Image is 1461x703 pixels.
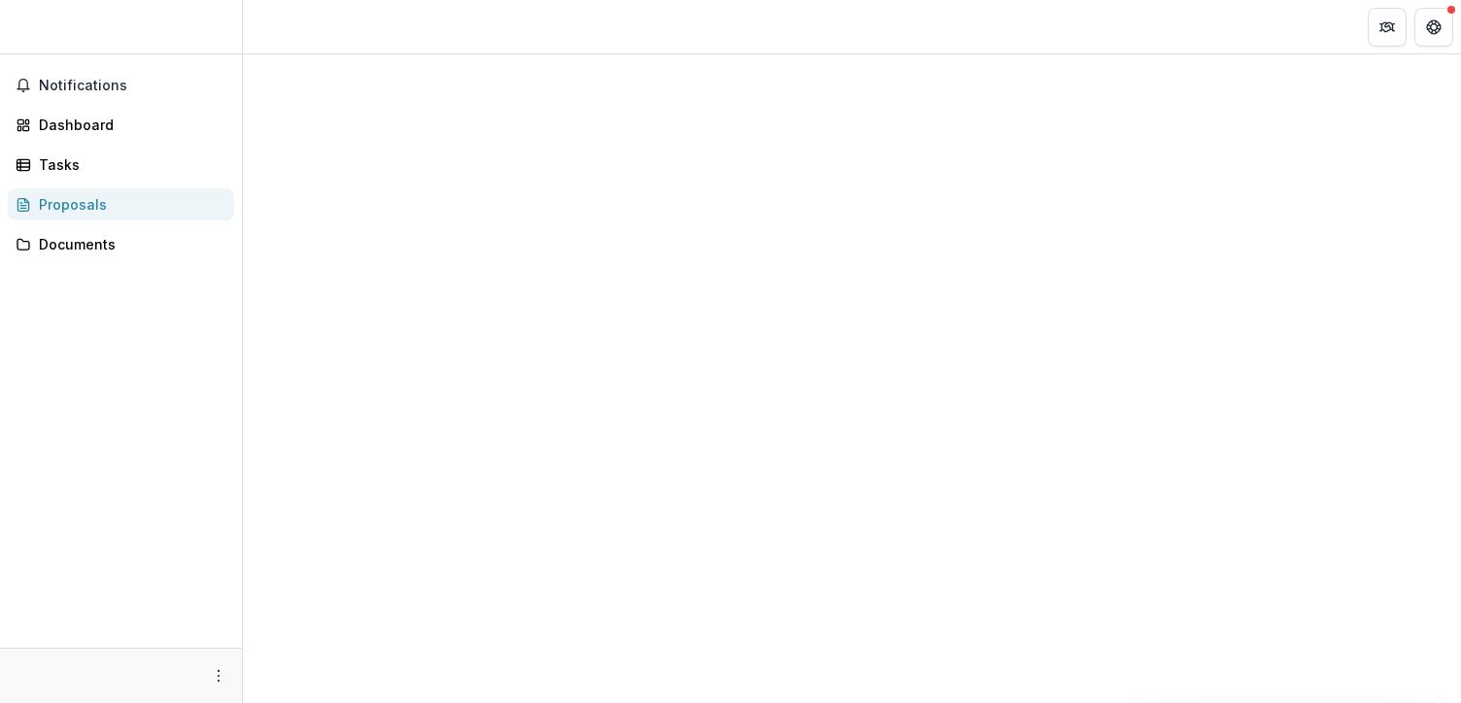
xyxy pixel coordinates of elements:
div: Dashboard [39,115,219,135]
button: More [207,664,230,687]
a: Proposals [8,188,234,220]
button: Notifications [8,70,234,101]
button: Partners [1368,8,1407,47]
div: Documents [39,234,219,254]
div: Tasks [39,154,219,175]
a: Dashboard [8,109,234,141]
a: Documents [8,228,234,260]
a: Tasks [8,149,234,181]
button: Get Help [1414,8,1453,47]
div: Proposals [39,194,219,215]
span: Notifications [39,78,226,94]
